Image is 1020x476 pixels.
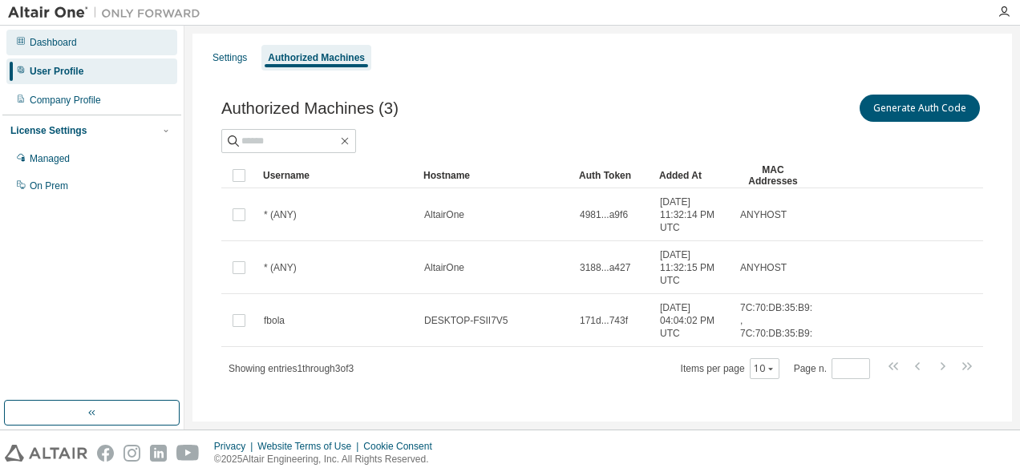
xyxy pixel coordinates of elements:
div: Auth Token [579,163,646,188]
div: User Profile [30,65,83,78]
span: 4981...a9f6 [580,208,628,221]
span: Authorized Machines (3) [221,99,399,118]
span: ANYHOST [740,261,787,274]
div: Managed [30,152,70,165]
img: altair_logo.svg [5,445,87,462]
img: youtube.svg [176,445,200,462]
span: [DATE] 04:04:02 PM UTC [660,301,726,340]
div: Authorized Machines [268,51,365,64]
span: fbola [264,314,285,327]
img: facebook.svg [97,445,114,462]
span: Showing entries 1 through 3 of 3 [229,363,354,374]
div: Company Profile [30,94,101,107]
span: 3188...a427 [580,261,630,274]
button: Generate Auth Code [860,95,980,122]
span: [DATE] 11:32:14 PM UTC [660,196,726,234]
div: MAC Addresses [739,163,807,188]
span: AltairOne [424,261,464,274]
div: Username [263,163,411,188]
div: Cookie Consent [363,440,441,453]
button: 10 [754,362,775,375]
img: linkedin.svg [150,445,167,462]
div: Website Terms of Use [257,440,363,453]
p: © 2025 Altair Engineering, Inc. All Rights Reserved. [214,453,442,466]
div: Dashboard [30,36,77,49]
div: Added At [659,163,727,188]
div: Settings [212,51,247,64]
span: Items per page [681,358,779,379]
div: Privacy [214,440,257,453]
img: instagram.svg [123,445,140,462]
span: 7C:70:DB:35:B9:B6 , 7C:70:DB:35:B9:BA [740,301,825,340]
span: * (ANY) [264,208,297,221]
div: On Prem [30,180,68,192]
span: 171d...743f [580,314,628,327]
span: Page n. [794,358,870,379]
span: AltairOne [424,208,464,221]
span: * (ANY) [264,261,297,274]
div: Hostname [423,163,566,188]
span: DESKTOP-FSII7V5 [424,314,508,327]
span: ANYHOST [740,208,787,221]
span: [DATE] 11:32:15 PM UTC [660,248,726,287]
img: Altair One [8,5,208,21]
div: License Settings [10,124,87,137]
